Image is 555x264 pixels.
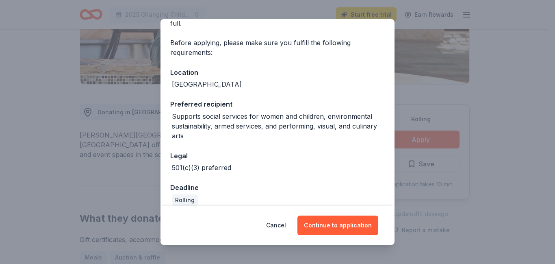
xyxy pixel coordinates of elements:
[170,182,385,193] div: Deadline
[266,216,286,235] button: Cancel
[170,151,385,161] div: Legal
[172,111,385,141] div: Supports social services for women and children, environmental sustainability, armed services, an...
[172,79,242,89] div: [GEOGRAPHIC_DATA]
[170,38,385,57] div: Before applying, please make sure you fulfill the following requirements:
[172,163,231,172] div: 501(c)(3) preferred
[170,67,385,78] div: Location
[297,216,378,235] button: Continue to application
[172,194,198,206] div: Rolling
[170,99,385,109] div: Preferred recipient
